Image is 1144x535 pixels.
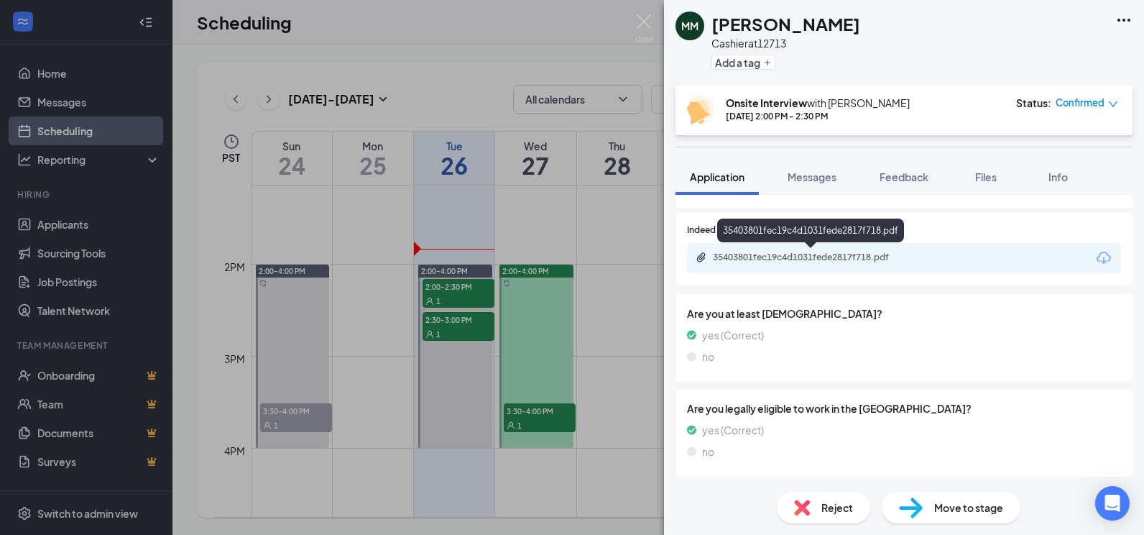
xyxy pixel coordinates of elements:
[696,252,707,263] svg: Paperclip
[717,219,904,242] div: 35403801fec19c4d1031fede2817f718.pdf
[702,349,714,365] span: no
[681,19,698,33] div: MM
[696,252,928,265] a: Paperclip35403801fec19c4d1031fede2817f718.pdf
[788,170,836,183] span: Messages
[687,401,1121,416] span: Are you legally eligible to work in the [GEOGRAPHIC_DATA]?
[726,110,910,122] div: [DATE] 2:00 PM - 2:30 PM
[702,444,714,459] span: no
[711,36,860,50] div: Cashier at 12713
[711,55,775,70] button: PlusAdd a tag
[1095,486,1130,521] div: Open Intercom Messenger
[1016,96,1051,110] div: Status :
[726,96,807,109] b: Onsite Interview
[975,170,997,183] span: Files
[763,58,772,67] svg: Plus
[934,500,1003,516] span: Move to stage
[1095,250,1112,267] svg: Download
[1115,12,1133,29] svg: Ellipses
[711,12,860,36] h1: [PERSON_NAME]
[713,252,914,263] div: 35403801fec19c4d1031fede2817f718.pdf
[821,500,853,516] span: Reject
[702,327,764,343] span: yes (Correct)
[687,306,1121,321] span: Are you at least [DEMOGRAPHIC_DATA]?
[726,96,910,110] div: with [PERSON_NAME]
[880,170,928,183] span: Feedback
[1056,96,1104,110] span: Confirmed
[1108,99,1118,109] span: down
[702,422,764,438] span: yes (Correct)
[690,170,744,183] span: Application
[687,224,750,237] span: Indeed Resume
[1048,170,1068,183] span: Info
